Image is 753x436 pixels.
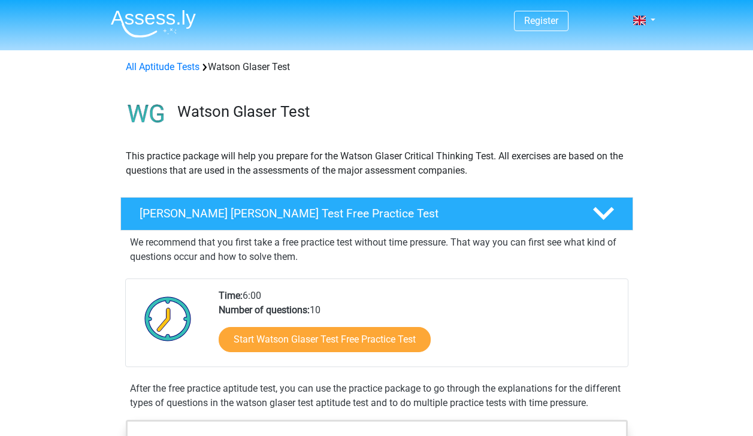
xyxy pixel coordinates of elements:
[125,381,628,410] div: After the free practice aptitude test, you can use the practice package to go through the explana...
[126,61,199,72] a: All Aptitude Tests
[116,197,638,231] a: [PERSON_NAME] [PERSON_NAME] Test Free Practice Test
[121,60,633,74] div: Watson Glaser Test
[177,102,624,121] h3: Watson Glaser Test
[121,89,172,140] img: watson glaser test
[210,289,627,367] div: 6:00 10
[130,235,624,264] p: We recommend that you first take a free practice test without time pressure. That way you can fir...
[219,290,243,301] b: Time:
[219,327,431,352] a: Start Watson Glaser Test Free Practice Test
[138,289,198,349] img: Clock
[524,15,558,26] a: Register
[126,149,628,178] p: This practice package will help you prepare for the Watson Glaser Critical Thinking Test. All exe...
[219,304,310,316] b: Number of questions:
[140,207,573,220] h4: [PERSON_NAME] [PERSON_NAME] Test Free Practice Test
[111,10,196,38] img: Assessly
